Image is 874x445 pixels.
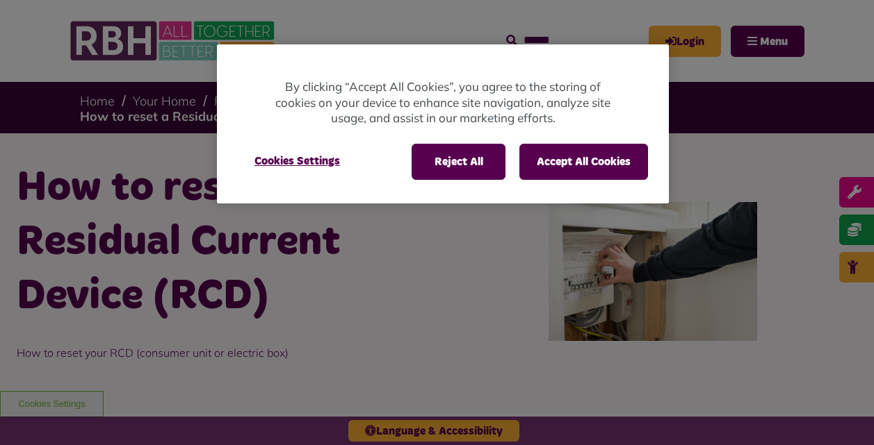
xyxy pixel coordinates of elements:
[217,44,669,203] div: Privacy
[217,44,669,203] div: Cookie banner
[519,144,648,180] button: Accept All Cookies
[273,79,613,126] p: By clicking “Accept All Cookies”, you agree to the storing of cookies on your device to enhance s...
[412,144,505,180] button: Reject All
[238,144,357,178] button: Cookies Settings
